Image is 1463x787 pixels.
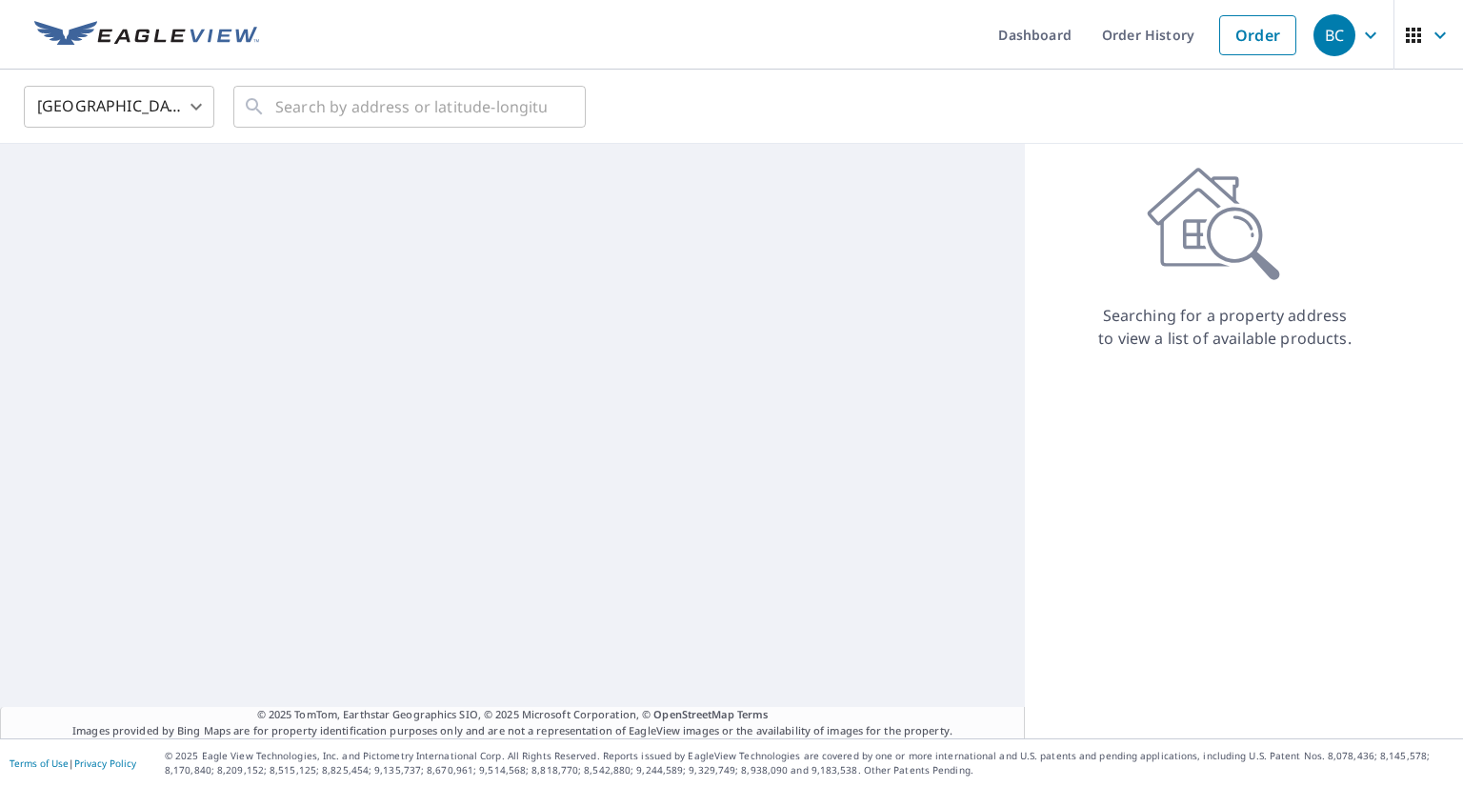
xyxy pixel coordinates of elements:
span: © 2025 TomTom, Earthstar Geographics SIO, © 2025 Microsoft Corporation, © [257,707,769,723]
a: Order [1219,15,1296,55]
a: Terms [737,707,769,721]
a: Terms of Use [10,757,69,770]
input: Search by address or latitude-longitude [275,80,547,133]
img: EV Logo [34,21,259,50]
a: Privacy Policy [74,757,136,770]
p: | [10,757,136,769]
div: [GEOGRAPHIC_DATA] [24,80,214,133]
div: BC [1313,14,1355,56]
a: OpenStreetMap [653,707,733,721]
p: Searching for a property address to view a list of available products. [1097,304,1353,350]
p: © 2025 Eagle View Technologies, Inc. and Pictometry International Corp. All Rights Reserved. Repo... [165,749,1453,777]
